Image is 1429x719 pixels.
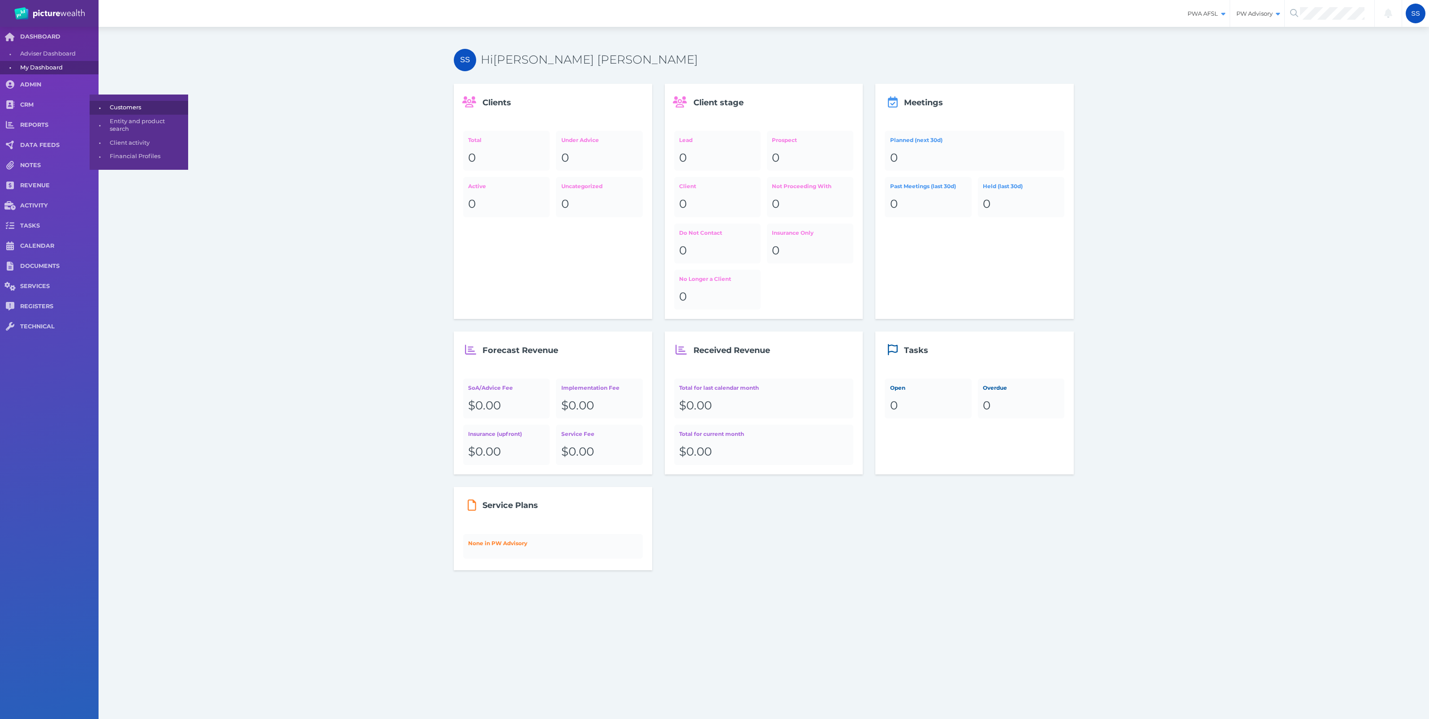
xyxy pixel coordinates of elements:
span: TECHNICAL [20,323,99,331]
span: None in PW Advisory [468,540,527,547]
span: Held (last 30d) [983,183,1023,189]
span: SS [1411,10,1420,17]
a: Held (last 30d)0 [978,177,1064,217]
span: DOCUMENTS [20,263,99,270]
span: REVENUE [20,182,99,189]
span: PWA AFSL [1181,10,1230,17]
span: Client activity [110,136,185,150]
span: REPORTS [20,121,99,129]
span: Service Fee [561,431,594,437]
a: Under Advice0 [556,131,642,171]
span: Adviser Dashboard [20,47,95,61]
span: Insurance (upfront) [468,431,522,437]
span: Total for last calendar month [679,384,759,391]
div: 0 [561,197,638,212]
span: Service Plans [482,500,538,510]
span: Do Not Contact [679,229,722,236]
a: •Entity and product search [90,115,188,136]
a: Planned (next 30d)0 [885,131,1064,171]
span: Tasks [904,345,928,355]
span: Planned (next 30d) [890,137,943,143]
div: 0 [679,289,756,305]
span: DATA FEEDS [20,142,99,149]
span: Prospect [772,137,797,143]
span: No Longer a Client [679,276,731,282]
div: $0.00 [468,398,545,413]
span: Insurance Only [772,229,813,236]
div: 0 [890,398,967,413]
span: My Dashboard [20,61,95,75]
a: •Customers [90,101,188,115]
span: ADMIN [20,81,99,89]
span: Entity and product search [110,115,185,136]
span: Overdue [983,384,1007,391]
span: CALENDAR [20,242,99,250]
span: • [90,151,110,162]
span: DASHBOARD [20,33,99,41]
span: • [90,120,110,131]
span: Open [890,384,905,391]
div: $0.00 [468,444,545,460]
span: Customers [110,101,185,115]
span: SS [460,56,470,64]
div: 0 [679,197,756,212]
div: 0 [679,151,756,166]
div: $0.00 [561,398,638,413]
div: 0 [772,197,848,212]
span: Lead [679,137,693,143]
div: 0 [890,197,967,212]
span: SERVICES [20,283,99,290]
h3: Hi [PERSON_NAME] [PERSON_NAME] [481,52,1074,68]
span: PW Advisory [1230,10,1284,17]
div: 0 [772,151,848,166]
span: NOTES [20,162,99,169]
span: Total [468,137,482,143]
div: 0 [772,243,848,258]
span: Client stage [693,98,744,108]
div: $0.00 [561,444,638,460]
div: 0 [983,197,1059,212]
span: TASKS [20,222,99,230]
span: Past Meetings (last 30d) [890,183,956,189]
a: •Financial Profiles [90,150,188,164]
img: PW [14,7,85,20]
div: $0.00 [679,398,848,413]
span: Implementation Fee [561,384,620,391]
div: 0 [561,151,638,166]
span: Under Advice [561,137,599,143]
div: Sakshi Sakshi [454,49,476,71]
span: Uncategorized [561,183,603,189]
div: 0 [468,151,545,166]
span: Client [679,183,696,189]
div: 0 [679,243,756,258]
span: Not Proceeding With [772,183,831,189]
span: CRM [20,101,99,109]
a: Total0 [463,131,550,171]
span: Meetings [904,98,943,108]
span: • [90,102,110,113]
span: Financial Profiles [110,150,185,164]
span: Forecast Revenue [482,345,558,355]
span: Clients [482,98,511,108]
span: • [90,137,110,148]
a: Active0 [463,177,550,217]
div: 0 [983,398,1059,413]
div: Sakshi Sakshi [1406,4,1425,23]
span: Received Revenue [693,345,770,355]
span: REGISTERS [20,303,99,310]
a: •Client activity [90,136,188,150]
a: Total for current month$0.00 [674,425,854,465]
div: 0 [890,151,1059,166]
div: $0.00 [679,444,848,460]
a: Total for last calendar month$0.00 [674,379,854,418]
span: ACTIVITY [20,202,99,210]
span: Active [468,183,486,189]
span: Total for current month [679,431,744,437]
span: SoA/Advice Fee [468,384,513,391]
a: Past Meetings (last 30d)0 [885,177,971,217]
div: 0 [468,197,545,212]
